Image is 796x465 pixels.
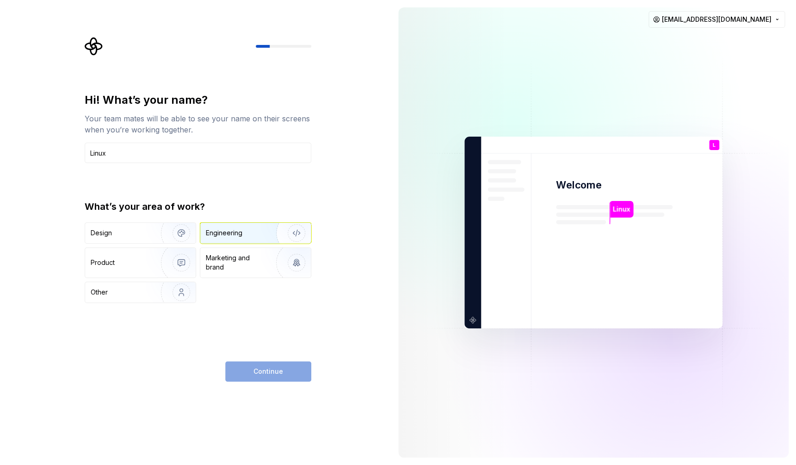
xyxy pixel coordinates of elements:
p: Welcome [556,178,601,192]
div: Marketing and brand [206,253,268,272]
div: Other [91,288,108,297]
div: Product [91,258,115,267]
input: Han Solo [85,143,311,163]
div: Your team mates will be able to see your name on their screens when you’re working together. [85,113,311,135]
p: Linux [612,204,630,214]
div: Engineering [206,228,242,238]
p: L [713,143,716,148]
div: Design [91,228,112,238]
div: Hi! What’s your name? [85,93,311,107]
button: [EMAIL_ADDRESS][DOMAIN_NAME] [648,11,785,28]
div: What’s your area of work? [85,200,311,213]
span: [EMAIL_ADDRESS][DOMAIN_NAME] [662,15,771,24]
svg: Supernova Logo [85,37,103,56]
